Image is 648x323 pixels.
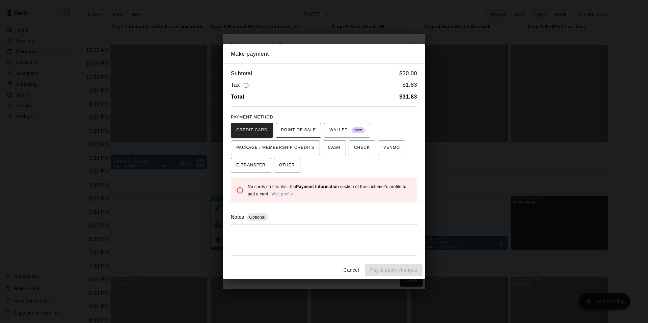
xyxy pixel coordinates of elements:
[231,69,252,78] h6: Subtotal
[236,142,315,153] span: PACKAGE / MEMBERSHIP CREDITS
[399,69,417,78] h6: $ 30.00
[399,94,417,100] b: $ 31.83
[274,158,300,173] button: OTHER
[383,142,400,153] span: VENMO
[324,123,370,138] button: WALLET New
[231,81,250,90] h6: Tax
[328,142,341,153] span: CASH
[248,184,406,196] span: No cards on file. Visit the section of the customer's profile to add a card.
[231,123,273,138] button: CREDIT CARD
[231,158,271,173] button: E-TRANSFER
[236,160,266,171] span: E-TRANSFER
[341,264,362,276] button: Cancel
[276,123,321,138] button: POINT OF SALE
[329,125,365,136] span: WALLET
[296,184,339,189] b: Payment Information
[378,140,405,155] button: VENMO
[236,125,268,136] span: CREDIT CARD
[271,192,293,196] a: Visit profile
[354,142,370,153] span: CHECK
[231,94,244,100] b: Total
[323,140,346,155] button: CASH
[231,115,273,119] span: PAYMENT METHOD
[231,140,320,155] button: PACKAGE / MEMBERSHIP CREDITS
[279,160,295,171] span: OTHER
[352,126,365,135] span: New
[223,44,425,64] h2: Make payment
[231,214,244,220] label: Notes
[349,140,375,155] button: CHECK
[246,215,268,220] span: Optional
[281,125,316,136] span: POINT OF SALE
[403,81,417,90] h6: $ 1.83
